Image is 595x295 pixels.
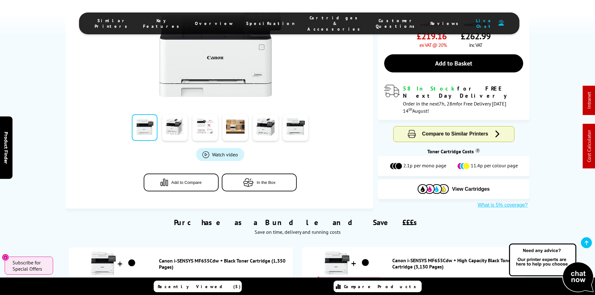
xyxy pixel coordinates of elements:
span: Compare to Similar Printers [422,131,488,136]
span: View Cartridges [452,186,490,192]
img: Canon i-SENSYS MF655Cdw + Black Toner Cartridge (1,350 Pages) [124,255,140,271]
span: Add to Compare [171,180,201,184]
span: 7h, 28m [439,101,456,107]
a: Product_All_Videos [196,148,244,161]
img: Canon i-SENSYS MF655Cdw + Black Toner Cartridge (1,350 Pages) [91,251,116,276]
span: Live Chat [474,18,495,29]
a: Recently Viewed (5) [154,281,242,292]
span: 2.1p per mono page [403,162,446,170]
button: Add to Compare [144,173,219,191]
span: Subscribe for Special Offers [12,259,47,272]
img: Open Live Chat window [508,243,595,294]
a: Compare Products [334,281,422,292]
div: modal_delivery [384,85,523,114]
span: 11.4p per colour page [471,162,518,170]
img: Canon i-SENSYS MF655Cdw + High Capacity Black Toner Cartridge (3,130 Pages) [358,255,373,271]
span: Compare Products [344,284,419,289]
a: Cost Calculator [586,130,592,162]
span: Customer Questions [376,18,418,29]
span: Similar Printers [95,18,131,29]
span: 58 In Stock [403,85,457,92]
span: Watch video [212,151,238,157]
a: Canon i-SENSYS MF655Cdw + High Capacity Black Toner Cartridge (3,130 Pages) [392,257,523,270]
span: inc VAT [469,42,482,48]
span: Cartridges & Accessories [307,15,363,32]
span: Order in the next for Free Delivery [DATE] 14 August! [403,101,506,114]
button: View Cartridges [383,184,525,194]
div: You Save [318,277,380,294]
span: Specification [246,21,295,26]
img: Canon i-SENSYS MF655Cdw + High Capacity Black Toner Cartridge (3,130 Pages) [325,250,350,275]
button: What is 5% coverage? [476,202,529,208]
span: ex VAT @ 20% [419,42,447,48]
div: for FREE Next Day Delivery [403,85,523,99]
a: Canon i-SENSYS MF655Cdw + Black Toner Cartridge (1,350 Pages) [159,258,290,270]
button: Close [2,254,9,261]
div: Toner Cartridge Costs [378,148,529,155]
sup: Cost per page [475,148,480,153]
a: Intranet [586,92,592,109]
button: In the Box [222,173,297,191]
span: In the Box [257,180,275,184]
span: Reviews [430,21,462,26]
sup: th [409,106,412,112]
button: Compare to Similar Printers [394,126,514,142]
a: Add to Basket [384,54,523,72]
span: Product Finder [3,131,9,164]
img: Cartridges [418,184,449,194]
div: Save on time, delivery and running costs [73,229,522,235]
img: user-headset-duotone.svg [498,20,504,26]
div: Purchase as a Bundle and Save £££s [66,208,530,238]
span: Key Features [143,18,182,29]
span: Recently Viewed (5) [158,284,241,289]
span: Overview [195,21,234,26]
